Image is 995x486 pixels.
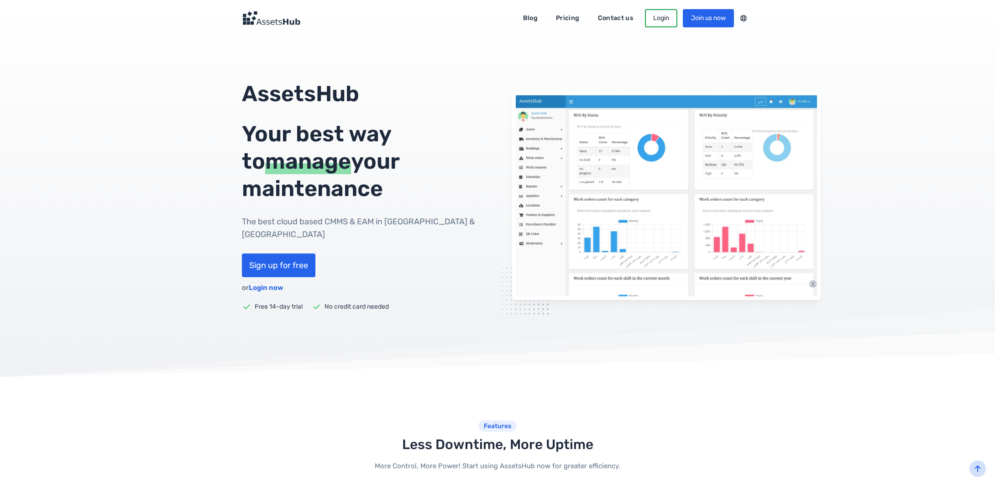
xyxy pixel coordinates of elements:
[265,148,351,174] span: manage
[242,253,315,277] a: Sign up for free
[325,302,389,311] p: No credit card needed
[592,11,640,26] a: Contact us
[512,92,821,300] img: AssetsHub
[255,302,303,311] p: Free 14-day trial
[242,120,483,202] div: Your best way to your maintenance
[242,215,483,241] h1: The best cloud based CMMS & EAM in [GEOGRAPHIC_DATA] & [GEOGRAPHIC_DATA]
[242,283,283,293] div: or
[242,11,300,26] img: Logo Dark
[478,420,517,432] span: Features
[517,11,544,26] a: Blog
[550,11,586,26] a: Pricing
[249,284,283,292] a: Login now
[242,461,753,471] p: More Control, More Power! Start using AssetsHub now for greater efficiency.
[242,80,483,108] p: AssetsHub
[683,9,734,27] a: Join us now
[645,9,677,27] a: Login
[242,436,753,454] h2: Less Downtime, More Uptime
[969,460,986,477] button: back-to-top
